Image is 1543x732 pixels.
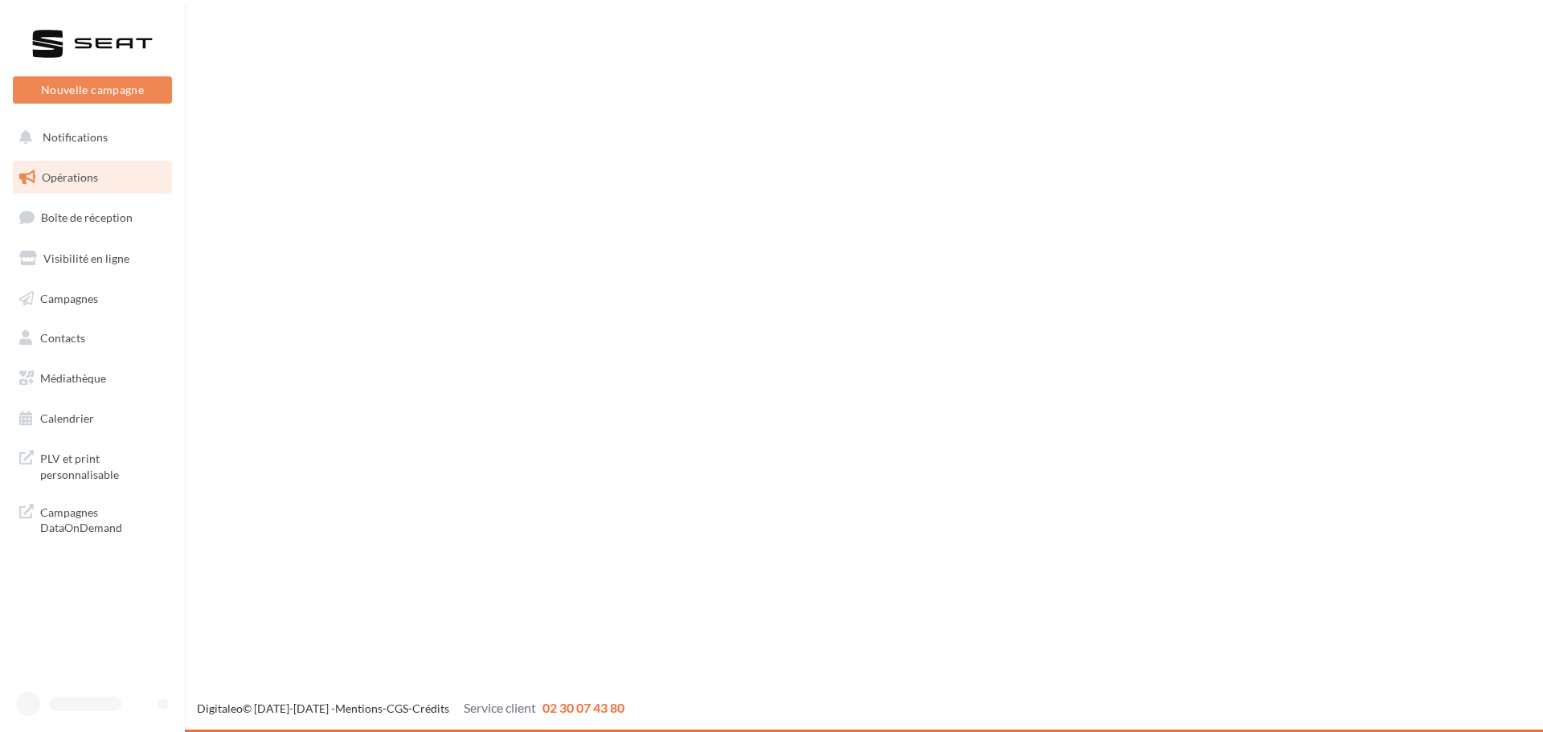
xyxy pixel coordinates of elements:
[10,362,175,395] a: Médiathèque
[335,701,383,715] a: Mentions
[197,701,243,715] a: Digitaleo
[40,448,166,482] span: PLV et print personnalisable
[40,331,85,345] span: Contacts
[41,211,133,224] span: Boîte de réception
[464,700,536,715] span: Service client
[197,701,624,715] span: © [DATE]-[DATE] - - -
[10,282,175,316] a: Campagnes
[43,130,108,144] span: Notifications
[10,200,175,235] a: Boîte de réception
[43,251,129,265] span: Visibilité en ligne
[10,402,175,436] a: Calendrier
[10,321,175,355] a: Contacts
[10,161,175,194] a: Opérations
[10,441,175,489] a: PLV et print personnalisable
[40,501,166,536] span: Campagnes DataOnDemand
[542,700,624,715] span: 02 30 07 43 80
[387,701,408,715] a: CGS
[40,411,94,425] span: Calendrier
[412,701,449,715] a: Crédits
[13,76,172,104] button: Nouvelle campagne
[10,242,175,276] a: Visibilité en ligne
[10,495,175,542] a: Campagnes DataOnDemand
[10,121,169,154] button: Notifications
[42,170,98,184] span: Opérations
[40,371,106,385] span: Médiathèque
[40,291,98,305] span: Campagnes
